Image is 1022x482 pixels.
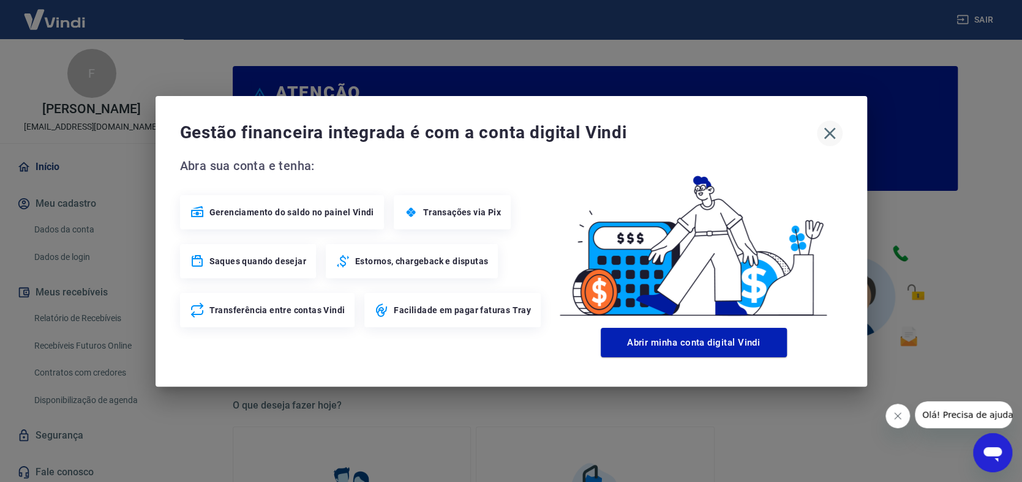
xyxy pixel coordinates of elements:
span: Saques quando desejar [209,255,306,267]
span: Gestão financeira integrada é com a conta digital Vindi [180,120,817,145]
iframe: Fechar mensagem [885,404,910,428]
span: Estornos, chargeback e disputas [355,255,488,267]
span: Facilidade em pagar faturas Tray [394,304,531,316]
span: Olá! Precisa de ajuda? [7,9,103,18]
span: Transferência entre contas Vindi [209,304,345,316]
span: Transações via Pix [423,206,501,218]
span: Gerenciamento do saldo no painel Vindi [209,206,374,218]
img: Good Billing [545,156,843,323]
button: Abrir minha conta digital Vindi [601,328,787,357]
iframe: Mensagem da empresa [915,401,1012,428]
iframe: Botão para abrir a janela de mensagens [973,433,1012,472]
span: Abra sua conta e tenha: [180,156,545,176]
